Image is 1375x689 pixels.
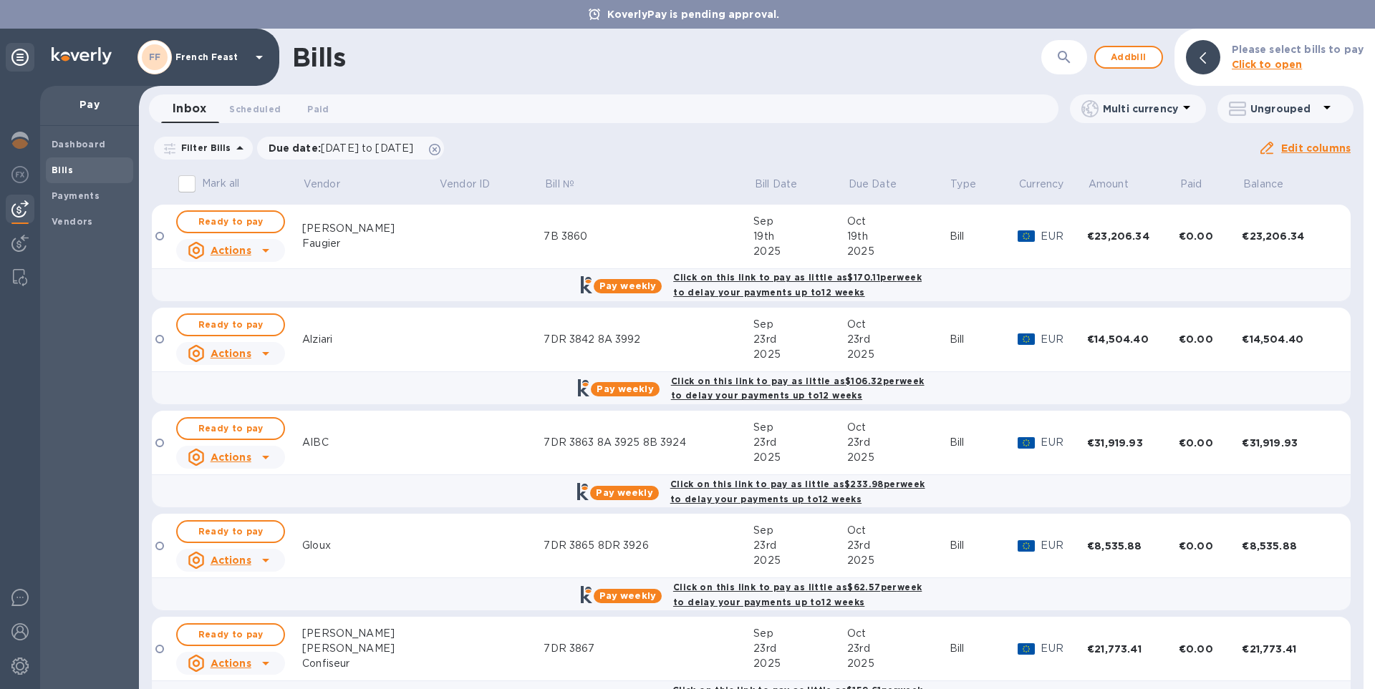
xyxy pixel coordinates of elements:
[1087,539,1179,553] div: €8,535.88
[302,656,438,671] div: Confiseur
[1179,436,1243,450] div: €0.00
[847,656,949,671] div: 2025
[753,626,847,641] div: Sep
[52,190,100,201] b: Payments
[847,347,949,362] div: 2025
[753,523,847,538] div: Sep
[302,221,438,236] div: [PERSON_NAME]
[849,177,897,192] p: Due Date
[1281,142,1351,154] u: Edit columns
[52,216,93,227] b: Vendors
[307,102,329,117] span: Paid
[950,538,1018,553] div: Bill
[950,641,1018,656] div: Bill
[950,332,1018,347] div: Bill
[847,229,949,244] div: 19th
[1041,229,1087,244] p: EUR
[1242,436,1333,450] div: €31,919.93
[1089,177,1129,192] p: Amount
[302,236,438,251] div: Faugier
[11,166,29,183] img: Foreign exchange
[545,177,574,192] p: Bill №
[1019,177,1063,192] p: Currency
[1094,46,1163,69] button: Addbill
[257,137,445,160] div: Due date:[DATE] to [DATE]
[321,142,413,154] span: [DATE] to [DATE]
[302,626,438,641] div: [PERSON_NAME]
[1087,332,1179,346] div: €14,504.40
[544,332,753,347] div: 7DR 3842 8A 3992
[753,229,847,244] div: 19th
[175,52,247,62] p: French Feast
[1242,642,1333,656] div: €21,773.41
[849,177,915,192] span: Due Date
[1041,641,1087,656] p: EUR
[440,177,490,192] p: Vendor ID
[753,317,847,332] div: Sep
[847,435,949,450] div: 23rd
[753,244,847,259] div: 2025
[847,538,949,553] div: 23rd
[1232,44,1364,55] b: Please select bills to pay
[544,641,753,656] div: 7DR 3867
[1242,539,1333,553] div: €8,535.88
[753,450,847,465] div: 2025
[1180,177,1221,192] span: Paid
[600,7,787,21] p: KoverlyPay is pending approval.
[544,435,753,450] div: 7DR 3863 8A 3925 8B 3924
[1089,177,1147,192] span: Amount
[847,626,949,641] div: Oct
[1103,102,1178,116] p: Multi currency
[753,420,847,435] div: Sep
[149,52,161,62] b: FF
[269,141,421,155] p: Due date :
[847,317,949,332] div: Oct
[753,214,847,229] div: Sep
[847,523,949,538] div: Oct
[596,487,652,498] b: Pay weekly
[211,245,251,256] u: Actions
[1180,177,1202,192] p: Paid
[545,177,593,192] span: Bill №
[847,244,949,259] div: 2025
[847,450,949,465] div: 2025
[753,538,847,553] div: 23rd
[950,177,976,192] p: Type
[599,280,656,291] b: Pay weekly
[755,177,797,192] p: Bill Date
[847,553,949,568] div: 2025
[176,623,285,646] button: Ready to pay
[847,214,949,229] div: Oct
[52,47,112,64] img: Logo
[1041,332,1087,347] p: EUR
[6,43,34,72] div: Unpin categories
[1232,59,1303,70] b: Click to open
[1087,642,1179,656] div: €21,773.41
[304,177,359,192] span: Vendor
[52,139,106,150] b: Dashboard
[175,142,231,154] p: Filter Bills
[1243,177,1302,192] span: Balance
[189,626,272,643] span: Ready to pay
[1179,332,1243,346] div: €0.00
[597,383,653,394] b: Pay weekly
[673,582,922,607] b: Click on this link to pay as little as $62.57 per week to delay your payments up to 12 weeks
[670,479,925,504] b: Click on this link to pay as little as $233.98 per week to delay your payments up to 12 weeks
[1041,538,1087,553] p: EUR
[176,210,285,233] button: Ready to pay
[1179,229,1243,243] div: €0.00
[229,102,281,117] span: Scheduled
[753,656,847,671] div: 2025
[847,420,949,435] div: Oct
[211,658,251,669] u: Actions
[847,332,949,347] div: 23rd
[189,523,272,540] span: Ready to pay
[176,417,285,440] button: Ready to pay
[440,177,508,192] span: Vendor ID
[599,590,656,601] b: Pay weekly
[52,97,127,112] p: Pay
[1250,102,1318,116] p: Ungrouped
[544,229,753,244] div: 7B 3860
[950,435,1018,450] div: Bill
